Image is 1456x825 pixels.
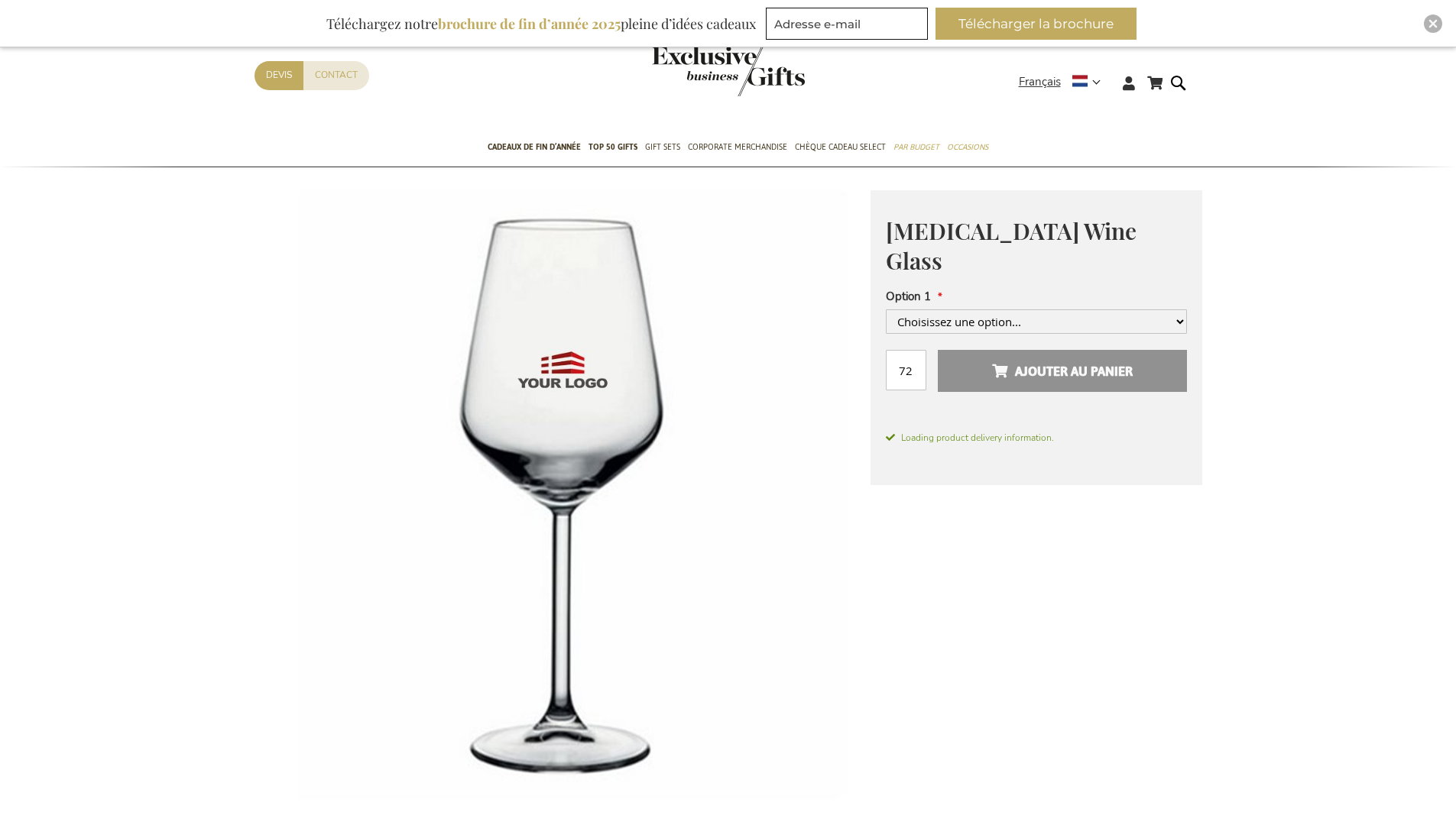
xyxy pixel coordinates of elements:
[688,129,787,167] a: Corporate Merchandise
[886,431,1187,445] span: Loading product delivery information.
[589,129,637,167] a: TOP 50 Gifts
[255,61,303,89] a: Devis
[947,129,988,167] a: Occasions
[1428,19,1438,28] img: Close
[589,139,637,155] span: TOP 50 Gifts
[652,46,728,96] a: store logo
[319,8,763,40] div: Téléchargez notre pleine d’idées cadeaux
[688,139,787,155] span: Corporate Merchandise
[893,129,939,167] a: Par budget
[1019,73,1061,91] span: Français
[438,15,621,33] b: brochure de fin d’année 2025
[1424,15,1442,33] div: Close
[766,8,928,40] input: Adresse e-mail
[255,190,871,806] img: Allegra Wine Glass
[645,139,680,155] span: Gift Sets
[766,8,932,44] form: marketing offers and promotions
[886,350,926,390] input: Qté
[886,215,1137,276] span: [MEDICAL_DATA] Wine Glass
[936,8,1137,40] button: Télécharger la brochure
[795,129,886,167] a: Chèque Cadeau Select
[652,46,805,96] img: Exclusive Business gifts logo
[488,129,581,167] a: Cadeaux de fin d’année
[795,139,886,155] span: Chèque Cadeau Select
[886,289,931,304] span: Option 1
[645,129,680,167] a: Gift Sets
[947,139,988,155] span: Occasions
[488,139,581,155] span: Cadeaux de fin d’année
[893,139,939,155] span: Par budget
[303,61,369,89] a: Contact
